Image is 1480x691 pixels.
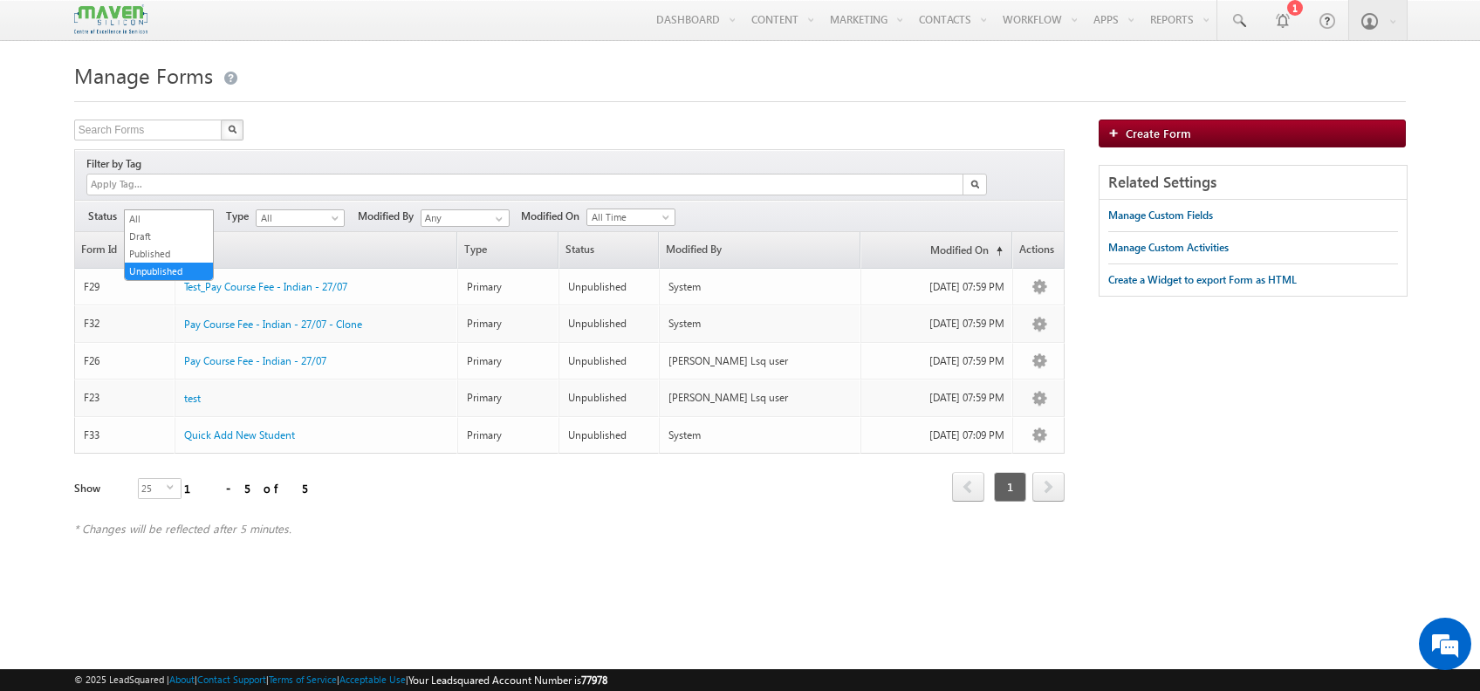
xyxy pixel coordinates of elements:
div: [DATE] 07:59 PM [870,316,1004,332]
a: Manage Custom Fields [1108,200,1213,231]
span: Pay Course Fee - Indian - 27/07 - Clone [184,318,362,331]
span: Test_Pay Course Fee - Indian - 27/07 [184,280,347,293]
a: Quick Add New Student [184,428,295,443]
span: Create Form [1126,126,1191,140]
span: All Time [587,209,670,225]
div: 1 - 5 of 5 [184,478,307,498]
span: prev [952,472,984,502]
div: Minimize live chat window [286,9,328,51]
a: Name [175,232,456,268]
span: (sorted ascending) [989,244,1003,258]
span: Type [458,232,558,268]
textarea: Type your message and hit 'Enter' [23,161,319,523]
div: Unpublished [568,316,652,332]
div: Primary [467,316,551,332]
div: Chat with us now [91,92,293,114]
div: * Changes will be reflected after 5 minutes. [74,521,1065,537]
div: Unpublished [568,353,652,369]
div: [DATE] 07:59 PM [870,353,1004,369]
a: Draft [125,229,213,244]
span: Status [559,232,659,268]
span: next [1032,472,1065,502]
div: Unpublished [568,428,652,443]
a: Create a Widget to export Form as HTML [1108,264,1297,296]
a: Acceptable Use [339,674,406,685]
span: Actions [1013,232,1064,268]
div: F33 [84,428,168,443]
div: System [668,428,853,443]
img: Search [970,180,979,188]
a: Form Id [75,232,175,268]
div: Manage Custom Fields [1108,208,1213,223]
a: Published [125,246,213,262]
div: Unpublished [568,390,652,406]
a: Pay Course Fee - Indian - 27/07 [184,353,326,369]
a: Test_Pay Course Fee - Indian - 27/07 [184,279,347,295]
span: Quick Add New Student [184,428,295,441]
div: [PERSON_NAME] Lsq user [668,353,853,369]
div: [DATE] 07:09 PM [870,428,1004,443]
div: Primary [467,390,551,406]
a: All Time [586,209,675,226]
div: Show [74,481,124,496]
a: next [1032,474,1065,502]
a: Show All Items [486,210,508,228]
span: Pay Course Fee - Indian - 27/07 [184,354,326,367]
a: Contact Support [197,674,266,685]
div: Primary [467,428,551,443]
div: F29 [84,279,168,295]
span: Modified By [358,209,421,224]
ul: Unpublished [124,209,214,281]
img: Custom Logo [74,4,147,35]
span: Manage Forms [74,61,213,89]
a: All [256,209,345,227]
div: F23 [84,390,168,406]
span: test [184,392,201,405]
div: Primary [467,279,551,295]
div: Manage Custom Activities [1108,240,1229,256]
div: Related Settings [1100,166,1407,200]
input: Apply Tag... [89,177,193,192]
span: Type [226,209,256,224]
a: Manage Custom Activities [1108,232,1229,263]
em: Start Chat [237,537,317,561]
img: add_icon.png [1108,127,1126,138]
a: About [169,674,195,685]
span: Your Leadsquared Account Number is [408,674,607,687]
span: © 2025 LeadSquared | | | | | [74,672,607,688]
div: [DATE] 07:59 PM [870,279,1004,295]
div: [PERSON_NAME] Lsq user [668,390,853,406]
div: Create a Widget to export Form as HTML [1108,272,1297,288]
a: prev [952,474,984,502]
a: test [184,391,201,407]
span: Modified On [521,209,586,224]
span: Status [88,209,124,224]
span: 25 [139,479,167,498]
span: select [167,483,181,491]
a: Modified By [660,232,860,268]
span: All [257,210,339,226]
div: System [668,316,853,332]
div: Filter by Tag [86,154,147,174]
a: Pay Course Fee - Indian - 27/07 - Clone [184,317,362,332]
div: F26 [84,353,168,369]
a: Terms of Service [269,674,337,685]
div: Unpublished [568,279,652,295]
input: Type to Search [421,209,510,227]
div: Primary [467,353,551,369]
a: All [125,211,213,227]
span: 77978 [581,674,607,687]
div: F32 [84,316,168,332]
img: d_60004797649_company_0_60004797649 [30,92,73,114]
span: 1 [994,472,1026,502]
a: Unpublished [125,263,213,279]
div: System [668,279,853,295]
div: [DATE] 07:59 PM [870,390,1004,406]
img: Search [228,125,236,133]
a: Modified On(sorted ascending) [861,232,1011,268]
